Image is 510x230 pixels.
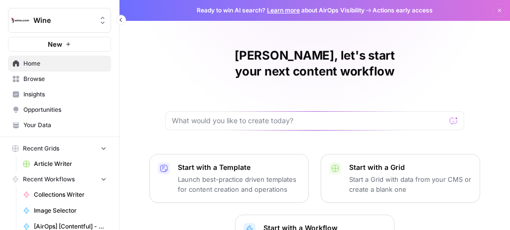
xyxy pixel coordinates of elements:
a: Collections Writer [18,187,111,203]
img: Wine Logo [11,11,29,29]
a: Home [8,56,111,72]
span: Wine [33,15,94,25]
span: Recent Grids [23,144,59,153]
p: Start a Grid with data from your CMS or create a blank one [349,174,472,194]
button: New [8,37,111,52]
p: Launch best-practice driven templates for content creation and operations [178,174,300,194]
span: Recent Workflows [23,175,75,184]
a: Learn more [267,6,300,14]
button: Recent Workflows [8,172,111,187]
a: Image Selector [18,203,111,219]
button: Recent Grids [8,141,111,156]
span: Browse [23,75,107,83]
span: Ready to win AI search? about AirOps Visibility [197,6,365,15]
span: Article Writer [34,159,107,168]
p: Start with a Grid [349,162,472,172]
a: Browse [8,71,111,87]
a: Opportunities [8,102,111,118]
span: Insights [23,90,107,99]
a: Your Data [8,117,111,133]
span: Actions early access [373,6,433,15]
span: Opportunities [23,105,107,114]
button: Workspace: Wine [8,8,111,33]
a: Insights [8,86,111,102]
span: Image Selector [34,206,107,215]
span: Home [23,59,107,68]
span: Collections Writer [34,190,107,199]
button: Start with a TemplateLaunch best-practice driven templates for content creation and operations [149,154,309,203]
button: Start with a GridStart a Grid with data from your CMS or create a blank one [321,154,480,203]
span: Your Data [23,121,107,130]
input: What would you like to create today? [172,116,446,126]
a: Article Writer [18,156,111,172]
h1: [PERSON_NAME], let's start your next content workflow [165,48,464,79]
p: Start with a Template [178,162,300,172]
span: New [48,39,62,49]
